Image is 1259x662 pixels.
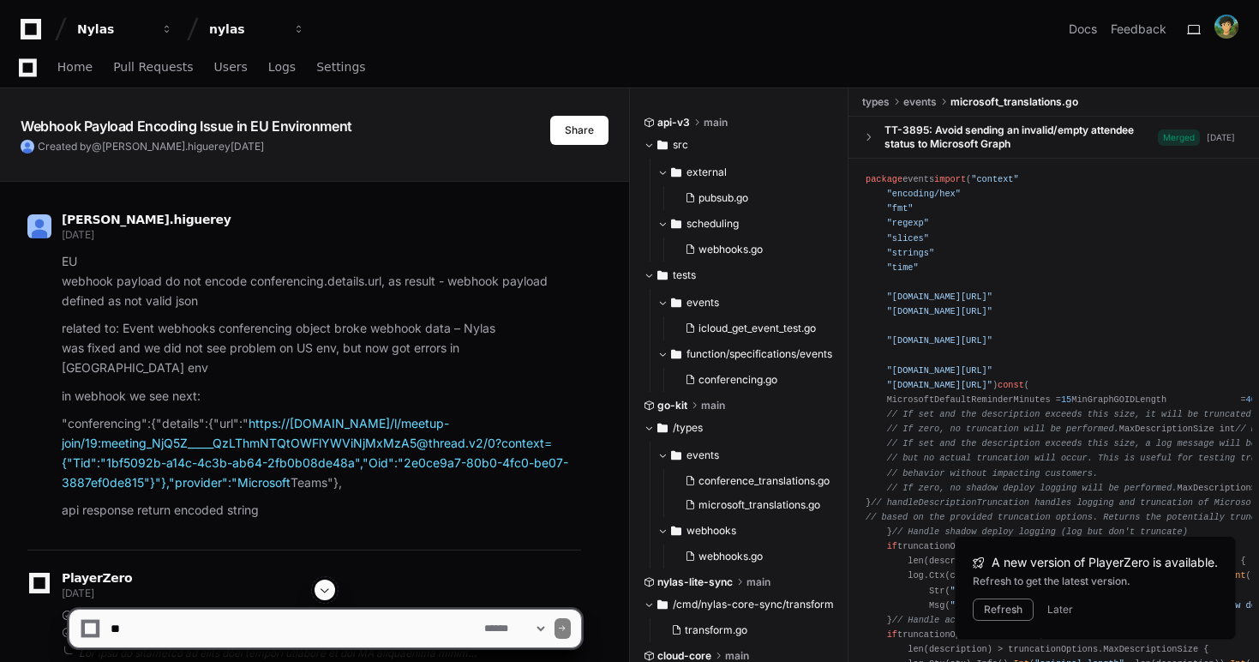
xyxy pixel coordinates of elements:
[21,140,34,153] img: ALV-UjVIVO1xujVLAuPApzUHhlN9_vKf9uegmELgxzPxAbKOtnGOfPwn3iBCG1-5A44YWgjQJBvBkNNH2W5_ERJBpY8ZVwxlF...
[887,306,992,316] span: "[DOMAIN_NAME][URL]"
[671,344,681,364] svg: Directory
[268,62,296,72] span: Logs
[214,48,248,87] a: Users
[657,265,668,286] svg: Directory
[209,21,283,38] div: nylas
[644,131,836,159] button: src
[701,399,725,412] span: main
[934,174,966,184] span: import
[887,409,1256,419] span: // If set and the description exceeds this size, it will be truncated.
[903,95,937,109] span: events
[1158,129,1200,146] span: Merged
[214,62,248,72] span: Users
[671,162,681,183] svg: Directory
[62,414,581,492] p: "conferencing":{"details":{"url":" Teams"},
[657,116,690,129] span: api-v3
[887,233,929,244] span: "slices"
[678,186,826,210] button: pubsub.go
[57,48,93,87] a: Home
[678,316,826,340] button: icloud_get_event_test.go
[1207,131,1235,144] div: [DATE]
[671,292,681,313] svg: Directory
[998,380,1024,390] span: const
[892,527,1188,537] span: // Handle shadow deploy logging (log but don't truncate)
[887,335,992,346] span: "[DOMAIN_NAME][URL]"
[38,140,264,153] span: Created by
[62,501,581,521] p: api response return encoded string
[657,135,668,155] svg: Directory
[673,138,688,152] span: src
[657,210,836,238] button: scheduling
[657,289,836,316] button: events
[887,468,1098,478] span: // behavior without impacting customers.
[746,575,770,589] span: main
[686,165,727,179] span: external
[57,62,93,72] span: Home
[231,140,264,153] span: [DATE]
[887,218,929,228] span: "regexp"
[678,238,826,262] button: webhooks.go
[62,213,231,226] span: [PERSON_NAME].higuerey
[1214,15,1238,39] img: ALV-UjUTC2-1zozOZtSynx3W3uoODVNlbHMzU0rLWhuyN4u5KqyWygeK_j_YJvry21nA4aj1FlMUsWqlM2TGuZGsRO9maZaQp...
[887,380,992,390] span: "[DOMAIN_NAME][URL]"
[686,296,719,310] span: events
[887,292,992,302] span: "[DOMAIN_NAME][URL]"
[698,474,830,488] span: conference_translations.go
[1047,603,1073,617] button: Later
[62,387,581,406] p: in webhook we see next:
[950,95,1078,109] span: microsoft_translations.go
[887,189,961,199] span: "encoding/hex"
[698,322,816,335] span: icloud_get_event_test.go
[1246,394,1256,405] span: 40
[678,469,830,493] button: conference_translations.go
[887,365,992,376] span: "[DOMAIN_NAME][URL]"
[657,575,733,589] span: nylas-lite-sync
[21,117,352,135] app-text-character-animate: Webhook Payload Encoding Issue in EU Environment
[887,424,1119,434] span: // If zero, no truncation will be performed.
[102,140,231,153] span: [PERSON_NAME].higuerey
[27,214,51,238] img: ALV-UjVIVO1xujVLAuPApzUHhlN9_vKf9uegmELgxzPxAbKOtnGOfPwn3iBCG1-5A44YWgjQJBvBkNNH2W5_ERJBpY8ZVwxlF...
[113,48,193,87] a: Pull Requests
[698,191,748,205] span: pubsub.go
[1111,21,1166,38] button: Feedback
[671,214,681,234] svg: Directory
[657,159,836,186] button: external
[77,21,151,38] div: Nylas
[671,521,681,541] svg: Directory
[686,448,719,462] span: events
[971,174,1018,184] span: "context"
[973,575,1218,588] div: Refresh to get the latest version.
[657,399,687,412] span: go-kit
[884,123,1158,151] div: TT-3895: Avoid sending an invalid/empty attendee status to Microsoft Graph
[887,262,919,273] span: "time"
[62,416,568,489] a: https://[DOMAIN_NAME]/l/meetup-join/19:meeting_NjQ5Z_____QzLThmNTQtOWFlYWViNjMxMzA5@thread.v2/0?c...
[673,421,703,435] span: /types
[268,48,296,87] a: Logs
[887,203,914,214] span: "fmt"
[673,268,696,282] span: tests
[316,48,365,87] a: Settings
[698,373,777,387] span: conferencing.go
[973,599,1034,621] button: Refresh
[1069,21,1097,38] a: Docs
[887,541,897,551] span: if
[686,217,739,231] span: scheduling
[686,524,736,538] span: webhooks
[698,550,763,563] span: webhooks.go
[62,252,581,310] p: EU webhook payload do not encode conferencing.details.url, as result - webhook payload defined as...
[657,418,668,438] svg: Directory
[678,493,830,517] button: microsoft_translations.go
[866,174,902,184] span: package
[644,414,836,442] button: /types
[671,445,681,466] svg: Directory
[698,498,820,512] span: microsoft_translations.go
[678,368,826,392] button: conferencing.go
[644,262,836,289] button: tests
[887,248,934,258] span: "strings"
[992,554,1218,571] span: A new version of PlayerZero is available.
[686,347,832,361] span: function/specifications/events
[62,573,132,583] span: PlayerZero
[62,228,93,241] span: [DATE]
[657,340,836,368] button: function/specifications/events
[698,243,763,256] span: webhooks.go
